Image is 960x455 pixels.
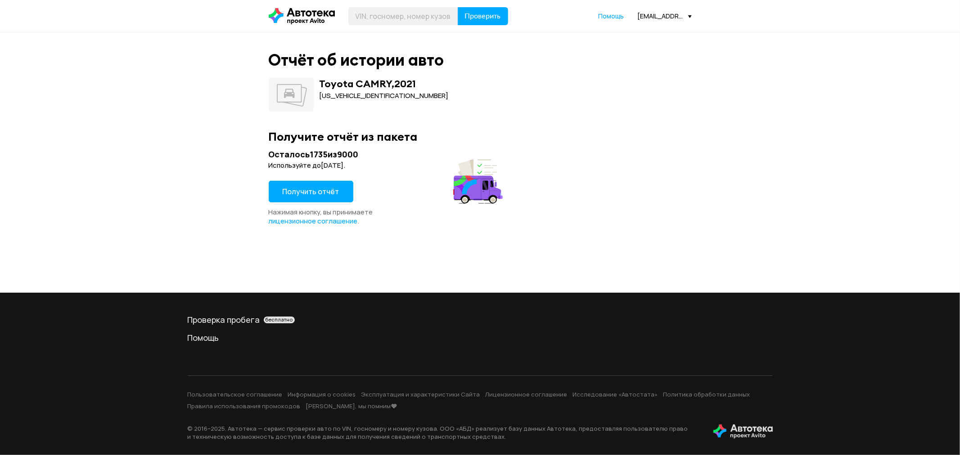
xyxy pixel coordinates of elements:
[188,402,301,410] a: Правила использования промокодов
[599,12,624,21] a: Помощь
[599,12,624,20] span: Помощь
[320,91,449,101] div: [US_VEHICLE_IDENTIFICATION_NUMBER]
[269,129,692,143] div: Получите отчёт из пакета
[573,390,658,398] a: Исследование «Автостата»
[465,13,501,20] span: Проверить
[288,390,356,398] a: Информация о cookies
[269,217,358,226] a: лицензионное соглашение
[269,181,353,202] button: Получить отчёт
[458,7,508,25] button: Проверить
[269,216,358,226] span: лицензионное соглашение
[188,314,773,325] a: Проверка пробегабесплатно
[269,50,444,70] div: Отчёт об истории авто
[283,187,339,196] span: Получить отчёт
[713,424,773,439] img: tWS6KzJlK1XUpy65r7uaHVIs4JI6Dha8Nraz9T2hA03BhoCc4MtbvZCxBLwJIh+mQSIAkLBJpqMoKVdP8sONaFJLCz6I0+pu7...
[663,390,750,398] a: Политика обработки данных
[269,149,505,160] div: Осталось 1735 из 9000
[266,317,293,323] span: бесплатно
[348,7,458,25] input: VIN, госномер, номер кузова
[638,12,692,20] div: [EMAIL_ADDRESS][DOMAIN_NAME]
[188,424,699,441] p: © 2016– 2025 . Автотека — сервис проверки авто по VIN, госномеру и номеру кузова. ООО «АБД» реали...
[361,390,480,398] a: Эксплуатация и характеристики Сайта
[269,161,505,170] div: Используйте до [DATE] .
[269,207,373,226] span: Нажимая кнопку, вы принимаете .
[320,78,416,89] div: Toyota CAMRY , 2021
[486,390,568,398] a: Лицензионное соглашение
[188,314,773,325] div: Проверка пробега
[306,402,397,410] a: [PERSON_NAME], мы помним
[188,332,773,343] a: Помощь
[188,390,283,398] a: Пользовательское соглашение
